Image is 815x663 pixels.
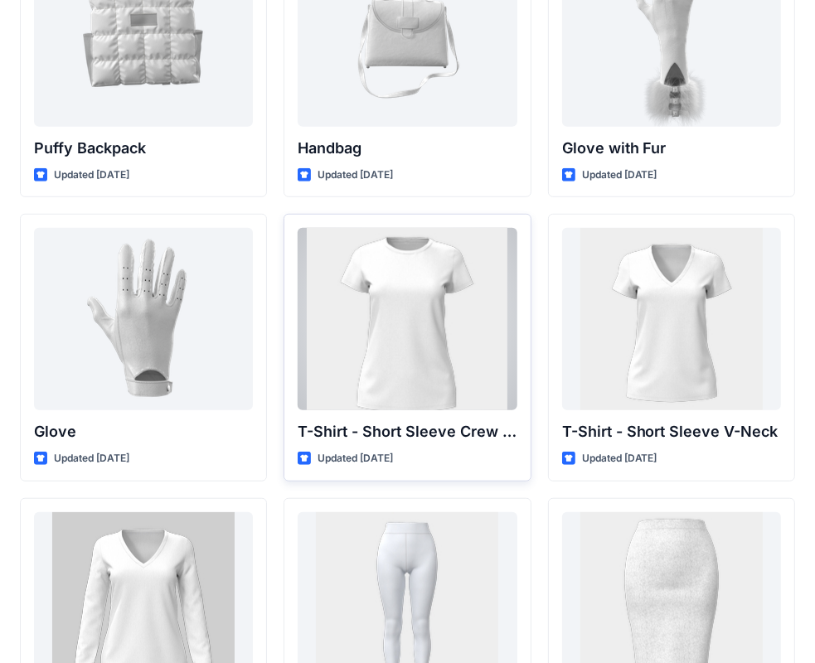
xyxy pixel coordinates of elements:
[34,228,253,410] a: Glove
[582,167,657,184] p: Updated [DATE]
[298,137,517,160] p: Handbag
[298,420,517,443] p: T-Shirt - Short Sleeve Crew Neck
[562,137,781,160] p: Glove with Fur
[318,450,393,467] p: Updated [DATE]
[562,420,781,443] p: T-Shirt - Short Sleeve V-Neck
[54,450,129,467] p: Updated [DATE]
[298,228,517,410] a: T-Shirt - Short Sleeve Crew Neck
[54,167,129,184] p: Updated [DATE]
[582,450,657,467] p: Updated [DATE]
[34,420,253,443] p: Glove
[34,137,253,160] p: Puffy Backpack
[318,167,393,184] p: Updated [DATE]
[562,228,781,410] a: T-Shirt - Short Sleeve V-Neck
